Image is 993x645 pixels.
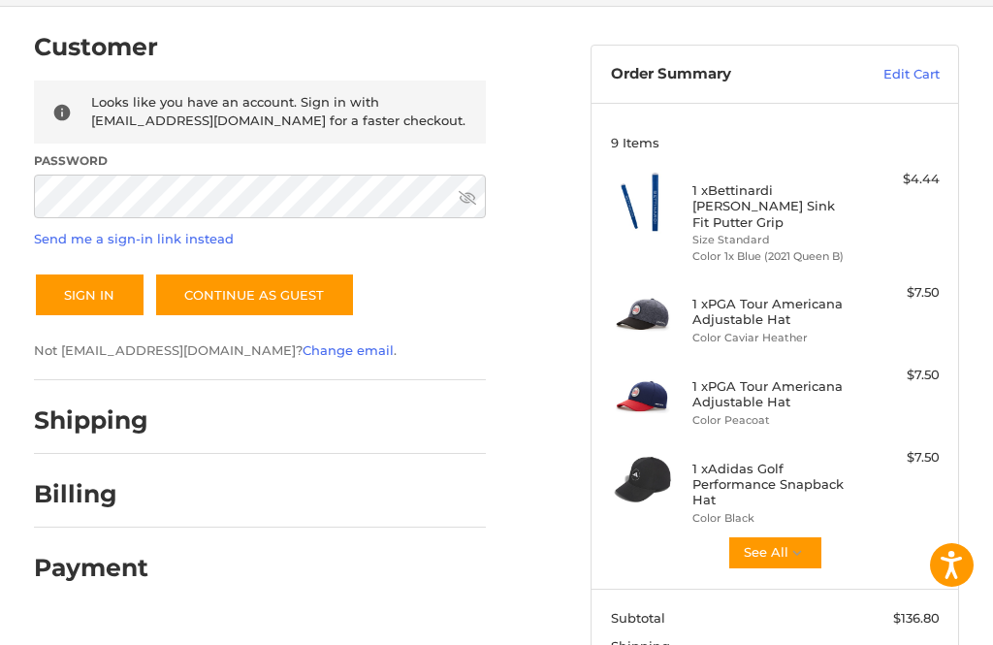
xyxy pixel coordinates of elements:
button: See All [727,535,823,570]
h2: Billing [34,479,147,509]
a: Edit Cart [835,65,940,84]
span: Subtotal [611,610,665,626]
div: $7.50 [857,366,940,385]
h4: 1 x PGA Tour Americana Adjustable Hat [692,296,852,328]
li: Color 1x Blue (2021 Queen B) [692,248,852,265]
li: Color Black [692,510,852,527]
div: $7.50 [857,448,940,468]
h2: Shipping [34,405,148,435]
span: Looks like you have an account. Sign in with [EMAIL_ADDRESS][DOMAIN_NAME] for a faster checkout. [91,94,465,129]
h4: 1 x Bettinardi [PERSON_NAME] Sink Fit Putter Grip [692,182,852,230]
label: Password [34,152,487,170]
a: Change email [303,342,394,358]
h3: Order Summary [611,65,835,84]
li: Color Peacoat [692,412,852,429]
h4: 1 x PGA Tour Americana Adjustable Hat [692,378,852,410]
button: Sign In [34,273,145,317]
h2: Payment [34,553,148,583]
div: $7.50 [857,283,940,303]
a: Continue as guest [154,273,355,317]
li: Size Standard [692,232,852,248]
h2: Customer [34,32,158,62]
li: Color Caviar Heather [692,330,852,346]
a: Send me a sign-in link instead [34,231,234,246]
p: Not [EMAIL_ADDRESS][DOMAIN_NAME]? . [34,341,487,361]
h3: 9 Items [611,135,940,150]
span: $136.80 [893,610,940,626]
div: $4.44 [857,170,940,189]
h4: 1 x Adidas Golf Performance Snapback Hat [692,461,852,508]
